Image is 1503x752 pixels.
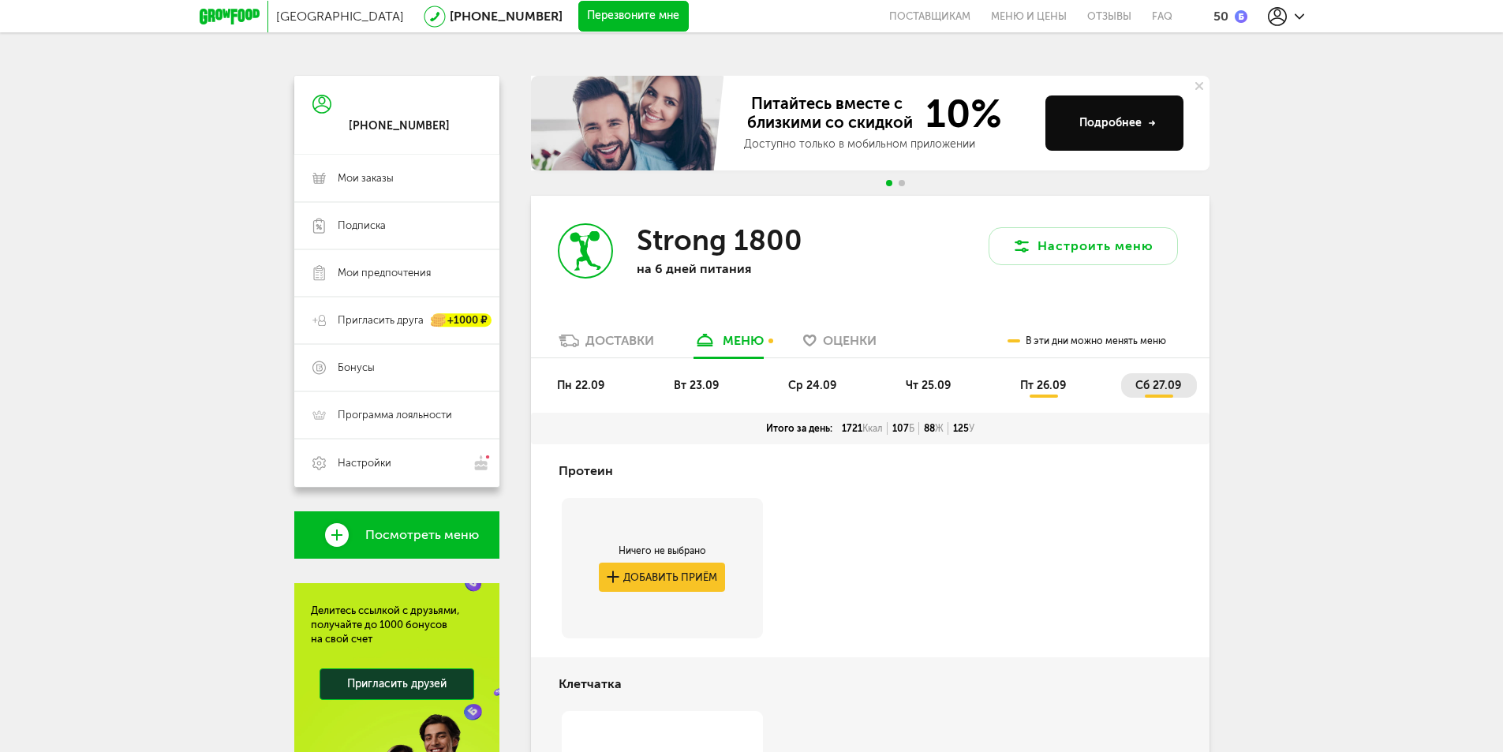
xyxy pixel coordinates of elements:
span: Настройки [338,456,391,470]
a: Оценки [795,332,884,357]
span: Мои заказы [338,171,394,185]
div: В эти дни можно менять меню [1008,325,1166,357]
div: Итого за день: [761,422,837,435]
div: +1000 ₽ [432,314,492,327]
span: Посмотреть меню [365,528,479,542]
h4: Клетчатка [559,669,622,699]
h3: Strong 1800 [637,223,802,257]
a: Пригласить друга +1000 ₽ [294,297,499,344]
div: 88 [919,422,948,435]
span: пт 26.09 [1020,379,1066,392]
span: [GEOGRAPHIC_DATA] [276,9,404,24]
a: Посмотреть меню [294,511,499,559]
a: [PHONE_NUMBER] [450,9,563,24]
a: Пригласить друзей [320,668,474,700]
div: Подробнее [1079,115,1156,131]
span: Go to slide 2 [899,180,905,186]
div: [PHONE_NUMBER] [349,119,450,133]
a: Программа лояльности [294,391,499,439]
a: Подписка [294,202,499,249]
div: Ничего не выбрано [599,544,725,557]
button: Перезвоните мне [578,1,689,32]
a: меню [686,332,772,357]
h4: Протеин [559,456,613,486]
span: пн 22.09 [557,379,604,392]
div: 125 [948,422,979,435]
span: ср 24.09 [788,379,836,392]
span: вт 23.09 [674,379,719,392]
span: Ж [935,423,944,434]
span: чт 25.09 [906,379,951,392]
a: Бонусы [294,344,499,391]
span: сб 27.09 [1135,379,1181,392]
span: Пригласить друга [338,313,424,327]
span: Мои предпочтения [338,266,431,280]
div: Делитесь ссылкой с друзьями, получайте до 1000 бонусов на свой счет [311,604,483,646]
span: Б [909,423,914,434]
div: меню [723,333,764,348]
img: family-banner.579af9d.jpg [531,76,728,170]
div: 107 [888,422,919,435]
div: 50 [1213,9,1228,24]
span: У [969,423,974,434]
span: Программа лояльности [338,408,452,422]
div: 1721 [837,422,888,435]
span: Ккал [862,423,883,434]
a: Мои предпочтения [294,249,499,297]
span: Бонусы [338,361,375,375]
span: Питайтесь вместе с близкими со скидкой [744,94,916,133]
a: Мои заказы [294,155,499,202]
button: Настроить меню [989,227,1178,265]
p: на 6 дней питания [637,261,842,276]
span: Оценки [823,333,877,348]
span: Go to slide 1 [886,180,892,186]
span: 10% [916,94,1002,133]
img: bonus_b.cdccf46.png [1235,10,1247,23]
div: Доставки [585,333,654,348]
div: Доступно только в мобильном приложении [744,137,1033,152]
button: Добавить приём [599,563,725,592]
span: Подписка [338,219,386,233]
a: Доставки [551,332,662,357]
button: Подробнее [1045,95,1183,151]
a: Настройки [294,439,499,487]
